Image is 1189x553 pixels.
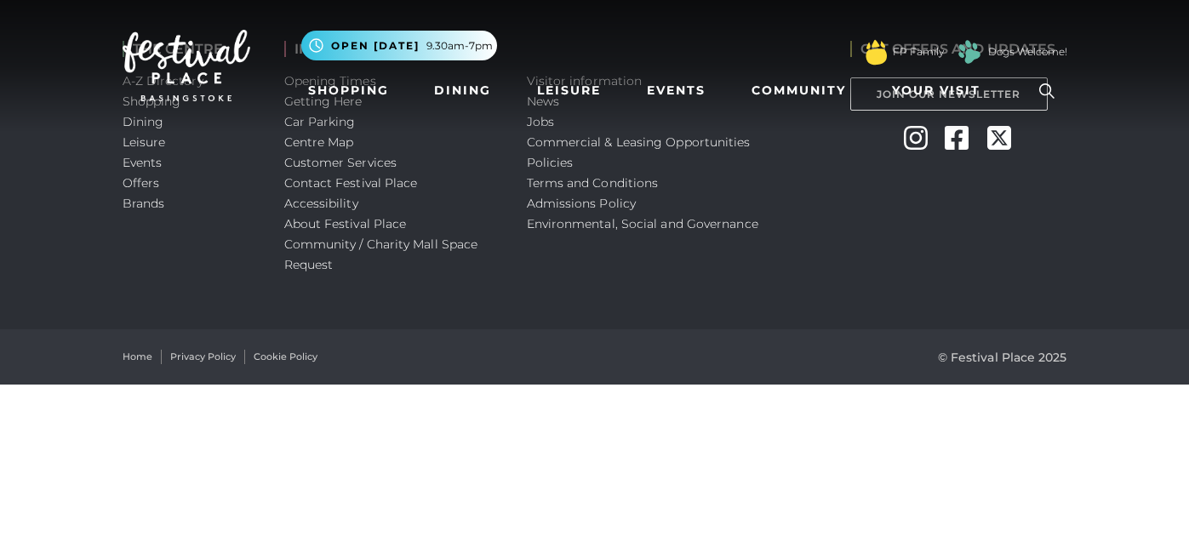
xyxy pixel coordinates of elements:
a: Dining [427,75,498,106]
span: Your Visit [892,82,980,100]
a: Offers [123,175,160,191]
button: Open [DATE] 9.30am-7pm [301,31,497,60]
a: Terms and Conditions [527,175,659,191]
a: Commercial & Leasing Opportunities [527,134,751,150]
a: Accessibility [284,196,358,211]
a: Home [123,350,152,364]
img: Festival Place Logo [123,30,250,101]
a: Environmental, Social and Governance [527,216,758,231]
a: Cookie Policy [254,350,317,364]
a: FP Family [893,44,944,60]
a: Policies [527,155,574,170]
span: Open [DATE] [331,38,420,54]
a: Admissions Policy [527,196,637,211]
a: Privacy Policy [170,350,236,364]
a: Community / Charity Mall Space Request [284,237,478,272]
a: Events [640,75,712,106]
a: Brands [123,196,165,211]
a: Dogs Welcome! [988,44,1067,60]
p: © Festival Place 2025 [938,347,1067,368]
a: Centre Map [284,134,354,150]
a: Leisure [530,75,608,106]
a: Events [123,155,163,170]
a: About Festival Place [284,216,407,231]
span: 9.30am-7pm [426,38,493,54]
a: Customer Services [284,155,397,170]
a: Community [745,75,853,106]
a: Contact Festival Place [284,175,418,191]
a: Leisure [123,134,166,150]
a: Your Visit [885,75,996,106]
a: Shopping [301,75,396,106]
